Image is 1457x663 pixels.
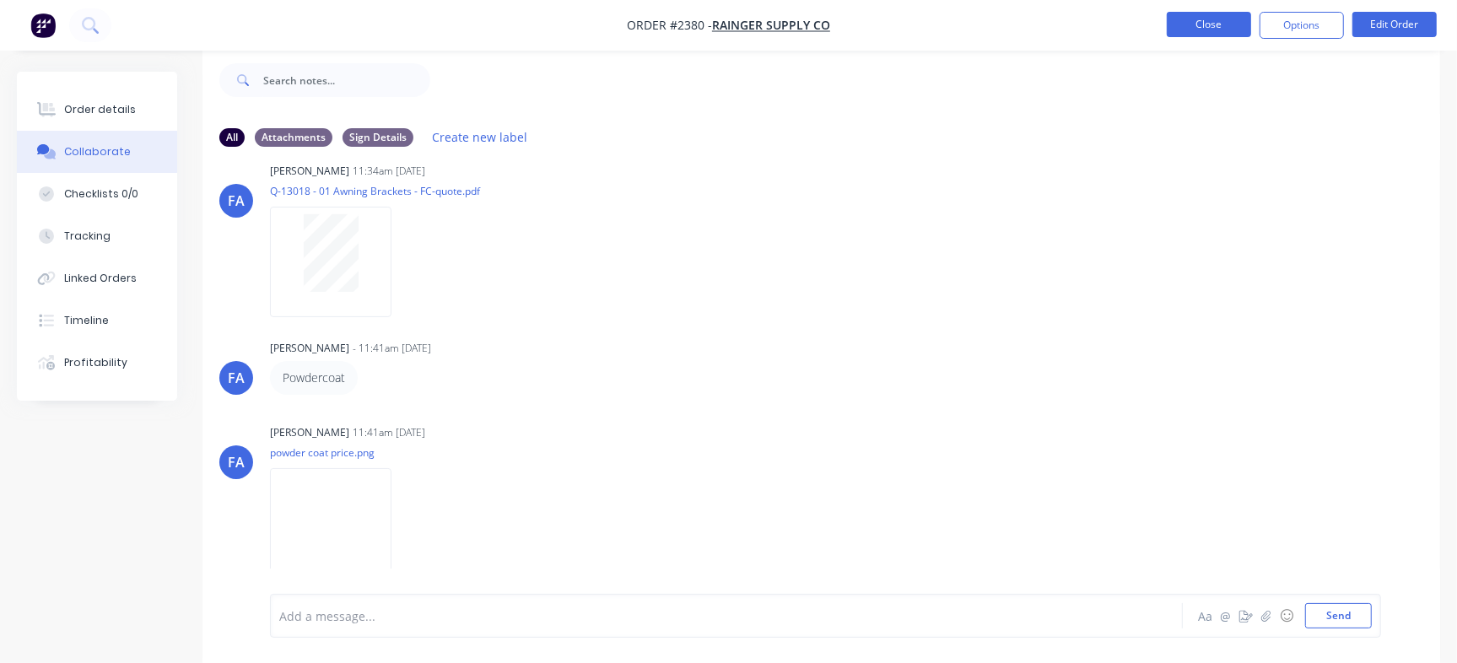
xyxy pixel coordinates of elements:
[17,89,177,131] button: Order details
[1195,606,1216,626] button: Aa
[353,341,431,356] div: - 11:41am [DATE]
[219,128,245,147] div: All
[17,257,177,299] button: Linked Orders
[255,128,332,147] div: Attachments
[228,191,245,211] div: FA
[270,445,408,460] p: powder coat price.png
[64,102,136,117] div: Order details
[64,144,131,159] div: Collaborate
[1352,12,1437,37] button: Edit Order
[270,341,349,356] div: [PERSON_NAME]
[424,126,537,148] button: Create new label
[228,452,245,472] div: FA
[17,299,177,342] button: Timeline
[30,13,56,38] img: Factory
[627,18,712,34] span: Order #2380 -
[1216,606,1236,626] button: @
[1305,603,1372,628] button: Send
[64,186,138,202] div: Checklists 0/0
[270,425,349,440] div: [PERSON_NAME]
[353,425,425,440] div: 11:41am [DATE]
[283,369,345,386] p: Powdercoat
[17,342,177,384] button: Profitability
[64,271,137,286] div: Linked Orders
[1276,606,1297,626] button: ☺
[270,164,349,179] div: [PERSON_NAME]
[1167,12,1251,37] button: Close
[353,164,425,179] div: 11:34am [DATE]
[17,173,177,215] button: Checklists 0/0
[228,368,245,388] div: FA
[17,215,177,257] button: Tracking
[263,63,430,97] input: Search notes...
[17,131,177,173] button: Collaborate
[712,18,830,34] a: Rainger Supply Co
[64,355,127,370] div: Profitability
[64,229,111,244] div: Tracking
[64,313,109,328] div: Timeline
[270,184,480,198] p: Q-13018 - 01 Awning Brackets - FC-quote.pdf
[343,128,413,147] div: Sign Details
[1260,12,1344,39] button: Options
